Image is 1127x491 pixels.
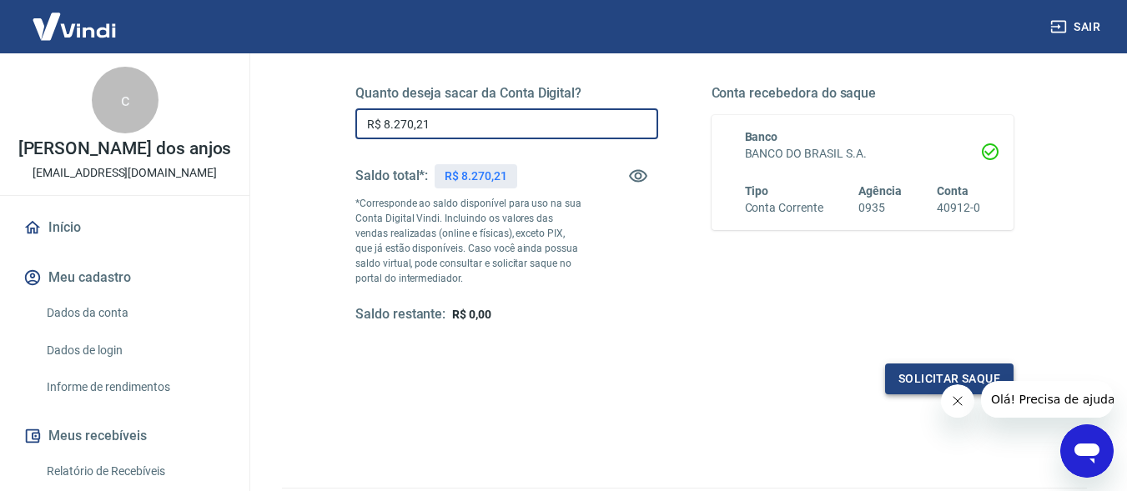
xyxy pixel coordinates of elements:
a: Informe de rendimentos [40,370,229,404]
iframe: Fechar mensagem [941,384,974,418]
iframe: Mensagem da empresa [981,381,1114,418]
span: Banco [745,130,778,143]
h5: Saldo total*: [355,168,428,184]
h6: BANCO DO BRASIL S.A. [745,145,981,163]
h5: Quanto deseja sacar da Conta Digital? [355,85,658,102]
img: Vindi [20,1,128,52]
button: Meus recebíveis [20,418,229,454]
p: *Corresponde ao saldo disponível para uso na sua Conta Digital Vindi. Incluindo os valores das ve... [355,196,582,286]
span: R$ 0,00 [452,308,491,321]
p: [EMAIL_ADDRESS][DOMAIN_NAME] [33,164,217,182]
button: Meu cadastro [20,259,229,296]
p: R$ 8.270,21 [445,168,506,185]
a: Dados da conta [40,296,229,330]
span: Conta [937,184,969,198]
h6: Conta Corrente [745,199,823,217]
span: Tipo [745,184,769,198]
h5: Saldo restante: [355,306,445,323]
a: Relatório de Recebíveis [40,454,229,488]
a: Início [20,209,229,246]
div: c [92,67,158,133]
button: Sair [1047,12,1107,43]
span: Agência [858,184,902,198]
iframe: Botão para abrir a janela de mensagens [1060,424,1114,478]
span: Olá! Precisa de ajuda? [10,12,140,25]
p: [PERSON_NAME] dos anjos [18,140,232,158]
h6: 40912-0 [937,199,980,217]
button: Solicitar saque [885,363,1014,394]
h6: 0935 [858,199,902,217]
a: Dados de login [40,333,229,368]
h5: Conta recebedora do saque [712,85,1014,102]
